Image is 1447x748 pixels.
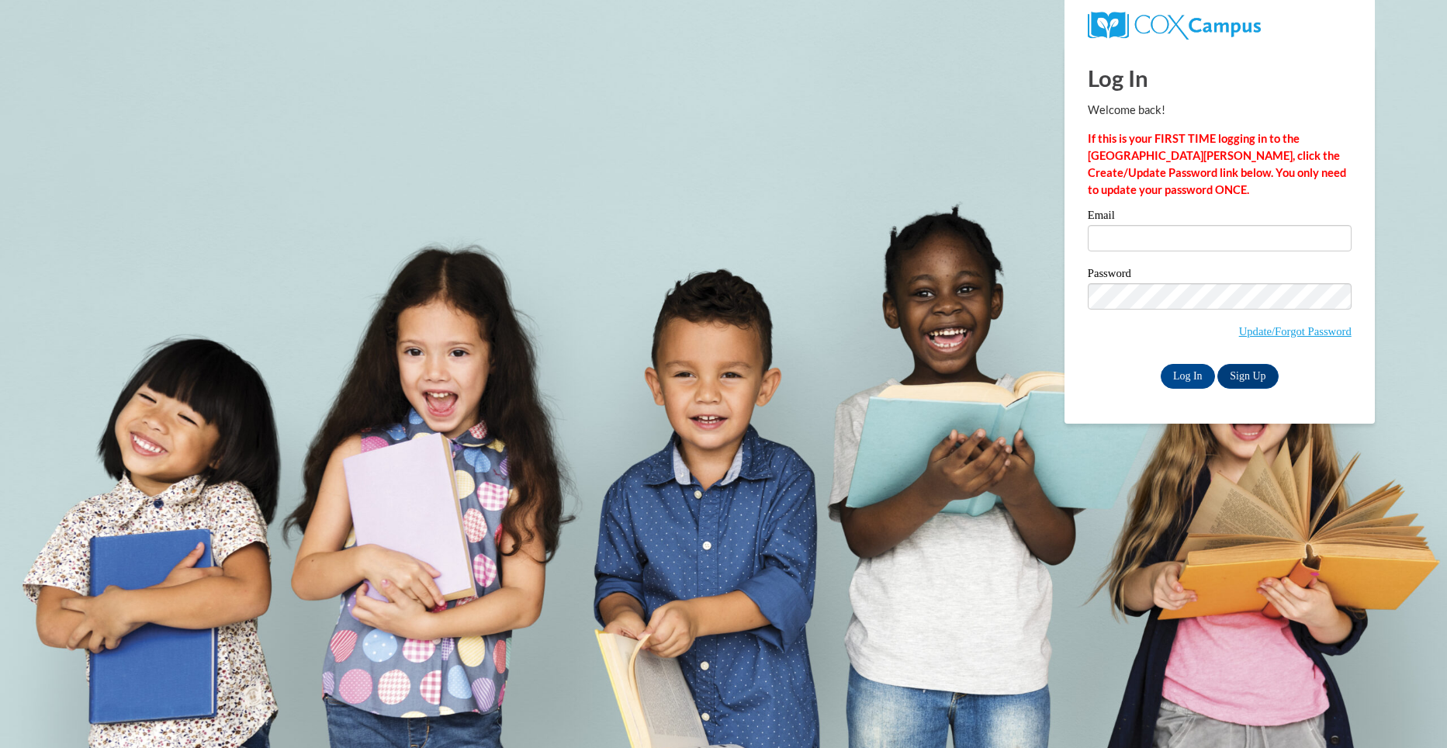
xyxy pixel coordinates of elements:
[1088,12,1261,40] img: COX Campus
[1088,102,1352,119] p: Welcome back!
[1217,364,1278,389] a: Sign Up
[1088,132,1346,196] strong: If this is your FIRST TIME logging in to the [GEOGRAPHIC_DATA][PERSON_NAME], click the Create/Upd...
[1088,210,1352,225] label: Email
[1088,18,1261,31] a: COX Campus
[1161,364,1215,389] input: Log In
[1239,325,1352,338] a: Update/Forgot Password
[1088,62,1352,94] h1: Log In
[1088,268,1352,283] label: Password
